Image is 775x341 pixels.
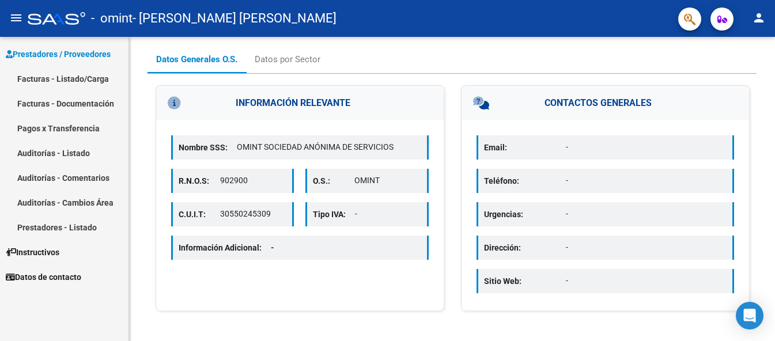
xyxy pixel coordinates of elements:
[484,141,566,154] p: Email:
[6,246,59,259] span: Instructivos
[220,208,286,220] p: 30550245309
[355,208,421,220] p: -
[91,6,133,31] span: - omint
[462,86,749,120] h3: CONTACTOS GENERALES
[566,175,727,187] p: -
[566,275,727,287] p: -
[6,271,81,283] span: Datos de contacto
[484,241,566,254] p: Dirección:
[6,48,111,60] span: Prestadores / Proveedores
[566,141,727,153] p: -
[313,175,354,187] p: O.S.:
[220,175,286,187] p: 902900
[313,208,355,221] p: Tipo IVA:
[237,141,421,153] p: OMINT SOCIEDAD ANÓNIMA DE SERVICIOS
[179,141,237,154] p: Nombre SSS:
[9,11,23,25] mat-icon: menu
[354,175,421,187] p: OMINT
[133,6,337,31] span: - [PERSON_NAME] [PERSON_NAME]
[156,86,444,120] h3: INFORMACIÓN RELEVANTE
[271,243,274,252] span: -
[484,208,566,221] p: Urgencias:
[156,53,237,66] div: Datos Generales O.S.
[255,53,320,66] div: Datos por Sector
[566,208,727,220] p: -
[179,175,220,187] p: R.N.O.S:
[566,241,727,253] p: -
[752,11,766,25] mat-icon: person
[484,275,566,287] p: Sitio Web:
[179,208,220,221] p: C.U.I.T:
[736,302,763,329] div: Open Intercom Messenger
[484,175,566,187] p: Teléfono:
[179,241,283,254] p: Información Adicional:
